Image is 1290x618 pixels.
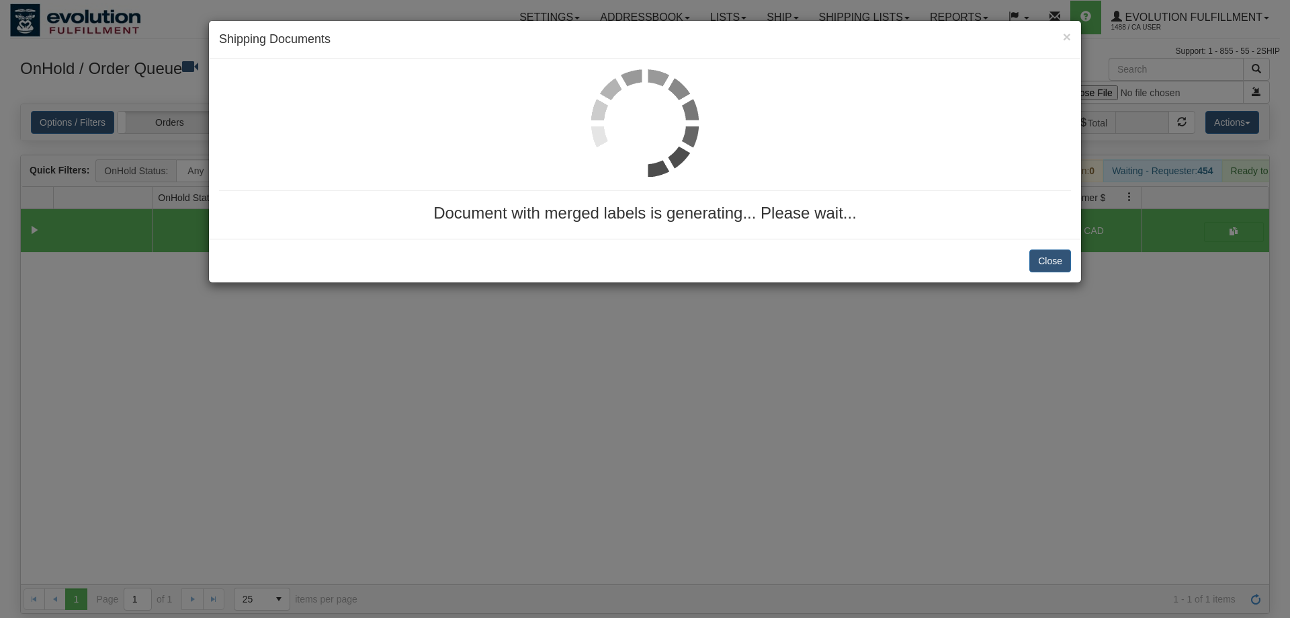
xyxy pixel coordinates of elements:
[1063,30,1071,44] button: Close
[1063,29,1071,44] span: ×
[591,69,699,177] img: loader.gif
[1029,249,1071,272] button: Close
[219,31,1071,48] h4: Shipping Documents
[219,204,1071,222] h3: Document with merged labels is generating... Please wait...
